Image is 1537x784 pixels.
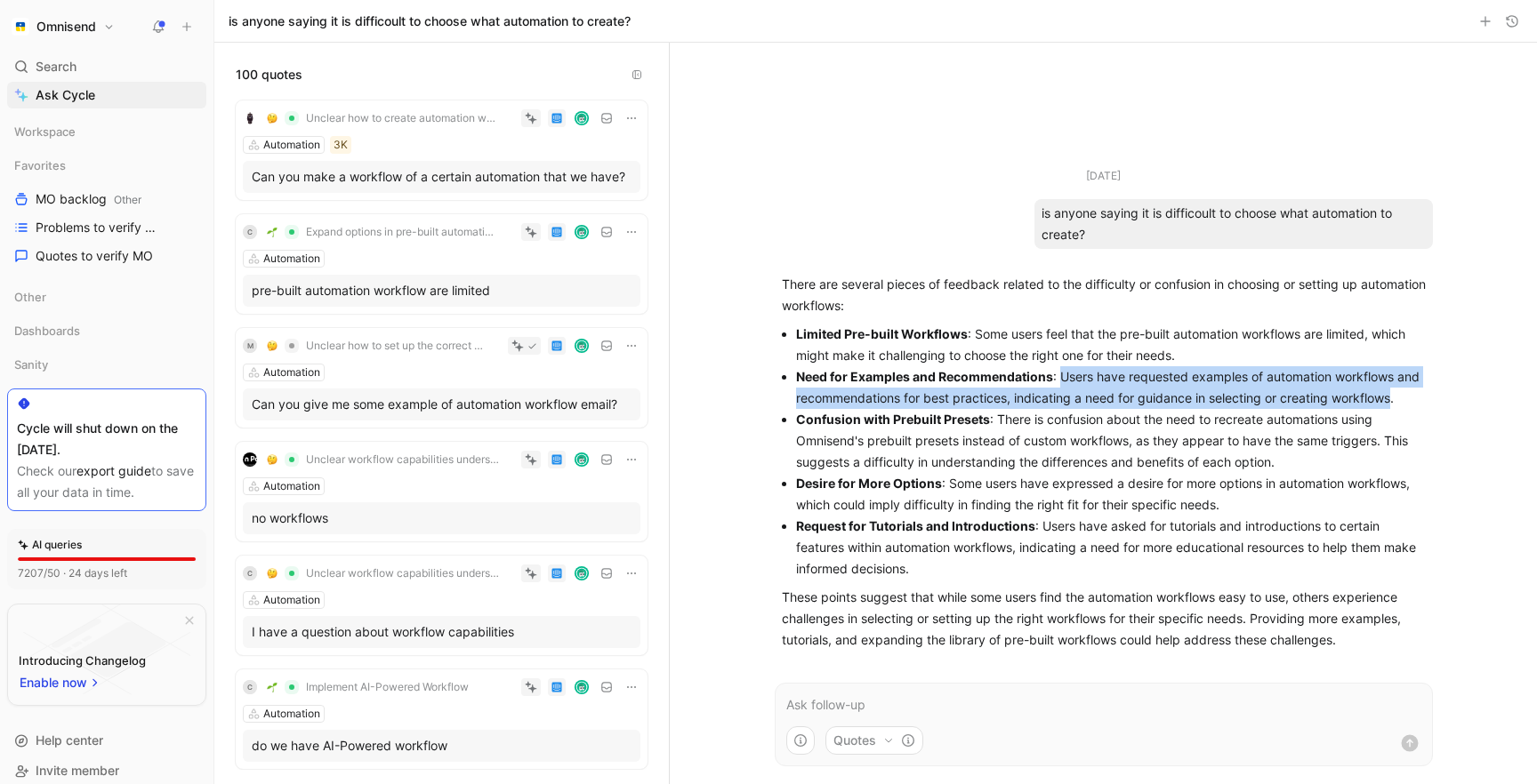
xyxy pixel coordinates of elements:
div: Other [7,284,206,316]
div: 7207/50 · 24 days left [18,564,127,582]
img: Omnisend [12,18,29,36]
span: Other [14,288,46,306]
div: Help center [7,727,206,754]
button: 🤔Unclear how to create automation workflow [261,108,505,129]
div: do we have AI-Powered workflow [252,735,632,756]
button: OmnisendOmnisend [7,14,119,39]
div: Can you give me some example of automation workflow email? [252,394,632,415]
div: Sanity [7,351,206,378]
div: Automation [263,250,320,268]
button: Quotes [825,726,923,755]
div: Other [7,284,206,310]
span: Quotes to verify MO [36,247,153,265]
h1: Omnisend [36,19,96,35]
span: Search [36,56,76,77]
span: Workspace [14,123,76,140]
div: Cycle will shut down on the [DATE]. [17,418,197,460]
span: Invite member [36,763,119,778]
h1: is anyone saying it is difficoult to choose what automation to create? [229,12,631,30]
button: 🤔Unclear how to set up the correct trigger for different use cases [261,335,492,356]
strong: Confusion with Prebuilt Presets [796,412,990,427]
p: These points suggest that while some users find the automation workflows easy to use, others expe... [782,587,1426,651]
div: Favorites [7,152,206,179]
div: Search [7,53,206,80]
a: Quotes to verify MO [7,243,206,269]
span: Help center [36,732,103,748]
span: Unclear workflow capabilities understanding [306,566,499,580]
span: Unclear how to set up the correct trigger for different use cases [306,339,486,353]
a: MO backlogOther [7,186,206,212]
button: 🌱Expand options in pre-built automation workflows [261,221,505,243]
div: [DATE] [1086,167,1121,185]
div: I have a question about workflow capabilities [252,621,632,643]
div: Sanity [7,351,206,383]
span: Sanity [14,356,48,373]
span: 100 quotes [236,64,302,85]
div: C [243,225,257,239]
span: Expand options in pre-built automation workflows [306,225,499,239]
span: Favorites [14,156,66,174]
a: Problems to verify MO [7,214,206,241]
div: C [243,566,257,580]
span: Unclear how to create automation workflow [306,111,499,125]
img: logo [243,452,257,467]
li: : Some users have expressed a desire for more options in automation workflows, which could imply ... [796,473,1426,516]
img: 🌱 [267,682,278,692]
div: Check our to save all your data in time. [17,460,197,503]
div: Introducing Changelog [19,650,146,671]
div: Automation [263,477,320,495]
span: Problems to verify MO [36,219,161,236]
div: pre-built automation workflow are limited [252,280,632,301]
div: Automation [263,136,320,154]
strong: Limited Pre-built Workflows [796,326,968,341]
img: avatar [576,682,588,693]
strong: Desire for More Options [796,476,942,491]
div: Dashboards [7,317,206,344]
div: 3K [334,136,348,154]
a: Ask Cycle [7,82,206,108]
img: avatar [576,227,588,238]
li: : Users have requested examples of automation workflows and recommendations for best practices, i... [796,366,1426,409]
img: avatar [576,340,588,352]
img: 🌱 [267,227,278,237]
button: 🤔Unclear workflow capabilities understanding [261,449,505,470]
img: bg-BLZuj68n.svg [23,604,190,695]
img: logo [243,111,257,125]
span: Implement AI-Powered Workflow [306,680,469,694]
span: MO backlog [36,190,141,209]
img: avatar [576,113,588,124]
button: 🤔Unclear workflow capabilities understanding [261,563,505,584]
img: 🤔 [267,113,278,124]
img: 🤔 [267,568,278,579]
span: Ask Cycle [36,84,95,106]
img: 🤔 [267,340,278,351]
div: Automation [263,364,320,381]
p: There are several pieces of feedback related to the difficulty or confusion in choosing or settin... [782,274,1426,316]
button: Enable now [19,671,102,694]
div: Invite member [7,757,206,784]
div: Can you make a workflow of a certain automation that we have? [252,166,632,188]
img: avatar [576,568,588,580]
div: Automation [263,705,320,723]
div: is anyone saying it is difficoult to choose what automation to create? [1034,199,1433,249]
div: M [243,339,257,353]
div: C [243,680,257,694]
span: Unclear workflow capabilities understanding [306,452,499,467]
li: : Users have asked for tutorials and introductions to certain features within automation workflow... [796,516,1426,580]
span: Enable now [20,672,89,693]
img: 🤔 [267,454,278,465]
div: Dashboards [7,317,206,349]
div: Automation [263,591,320,609]
li: : There is confusion about the need to recreate automations using Omnisend's prebuilt presets ins... [796,409,1426,473]
strong: Need for Examples and Recommendations [796,369,1053,384]
div: AI queries [18,536,82,554]
a: export guide [76,463,151,478]
span: Other [114,193,141,206]
strong: Request for Tutorials and Introductions [796,518,1035,533]
button: 🌱Implement AI-Powered Workflow [261,676,475,698]
div: Workspace [7,118,206,145]
div: no workflows [252,508,632,529]
li: : Some users feel that the pre-built automation workflows are limited, which might make it challe... [796,324,1426,366]
img: avatar [576,454,588,466]
span: Dashboards [14,322,80,340]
